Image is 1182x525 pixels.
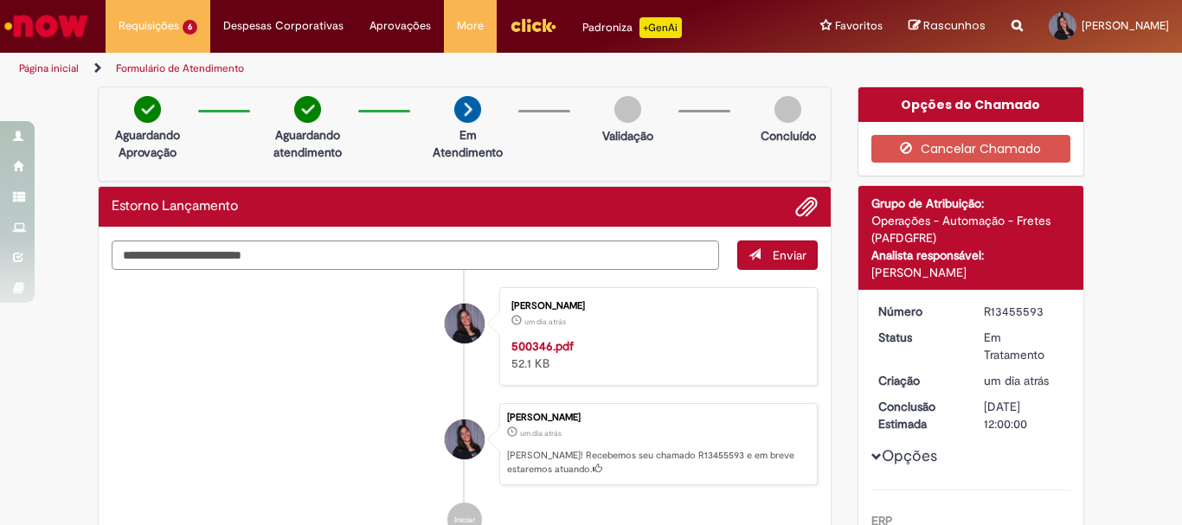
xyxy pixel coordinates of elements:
[119,17,179,35] span: Requisições
[871,246,1071,264] div: Analista responsável:
[858,87,1084,122] div: Opções do Chamado
[761,127,816,144] p: Concluído
[923,17,986,34] span: Rascunhos
[507,413,808,423] div: [PERSON_NAME]
[984,373,1049,388] span: um dia atrás
[112,199,238,214] h2: Estorno Lançamento Histórico de tíquete
[524,317,566,327] span: um dia atrás
[871,195,1071,212] div: Grupo de Atribuição:
[984,329,1064,363] div: Em Tratamento
[865,303,972,320] dt: Número
[520,428,562,439] span: um dia atrás
[511,337,800,372] div: 52.1 KB
[865,398,972,432] dt: Conclusão Estimada
[865,372,972,389] dt: Criação
[106,126,190,161] p: Aguardando Aprovação
[454,96,481,123] img: arrow-next.png
[795,195,818,218] button: Adicionar anexos
[984,303,1064,320] div: R13455593
[871,264,1071,281] div: [PERSON_NAME]
[520,428,562,439] time: 28/08/2025 08:01:25
[984,372,1064,389] div: 28/08/2025 08:01:25
[871,212,1071,246] div: Operações - Automação - Fretes (PAFDGFRE)
[507,449,808,476] p: [PERSON_NAME]! Recebemos seu chamado R13455593 e em breve estaremos atuando.
[294,96,321,123] img: check-circle-green.png
[116,61,244,75] a: Formulário de Atendimento
[445,304,485,343] div: Julia Oliveira Falcao Dos Santos
[426,126,510,161] p: Em Atendimento
[524,317,566,327] time: 28/08/2025 08:03:27
[1082,18,1169,33] span: [PERSON_NAME]
[511,338,574,354] a: 500346.pdf
[614,96,641,123] img: img-circle-grey.png
[737,240,818,270] button: Enviar
[984,398,1064,432] div: [DATE] 12:00:00
[602,127,653,144] p: Validação
[266,126,350,161] p: Aguardando atendimento
[183,20,197,35] span: 6
[774,96,801,123] img: img-circle-grey.png
[112,403,818,486] li: Julia Oliveira Falcao Dos Santos
[909,18,986,35] a: Rascunhos
[984,373,1049,388] time: 28/08/2025 08:01:25
[223,17,344,35] span: Despesas Corporativas
[871,135,1071,163] button: Cancelar Chamado
[582,17,682,38] div: Padroniza
[639,17,682,38] p: +GenAi
[13,53,775,85] ul: Trilhas de página
[835,17,883,35] span: Favoritos
[2,9,91,43] img: ServiceNow
[369,17,431,35] span: Aprovações
[773,247,806,263] span: Enviar
[511,301,800,311] div: [PERSON_NAME]
[510,12,556,38] img: click_logo_yellow_360x200.png
[134,96,161,123] img: check-circle-green.png
[457,17,484,35] span: More
[112,240,719,270] textarea: Digite sua mensagem aqui...
[865,329,972,346] dt: Status
[19,61,79,75] a: Página inicial
[445,419,485,459] div: Julia Oliveira Falcao Dos Santos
